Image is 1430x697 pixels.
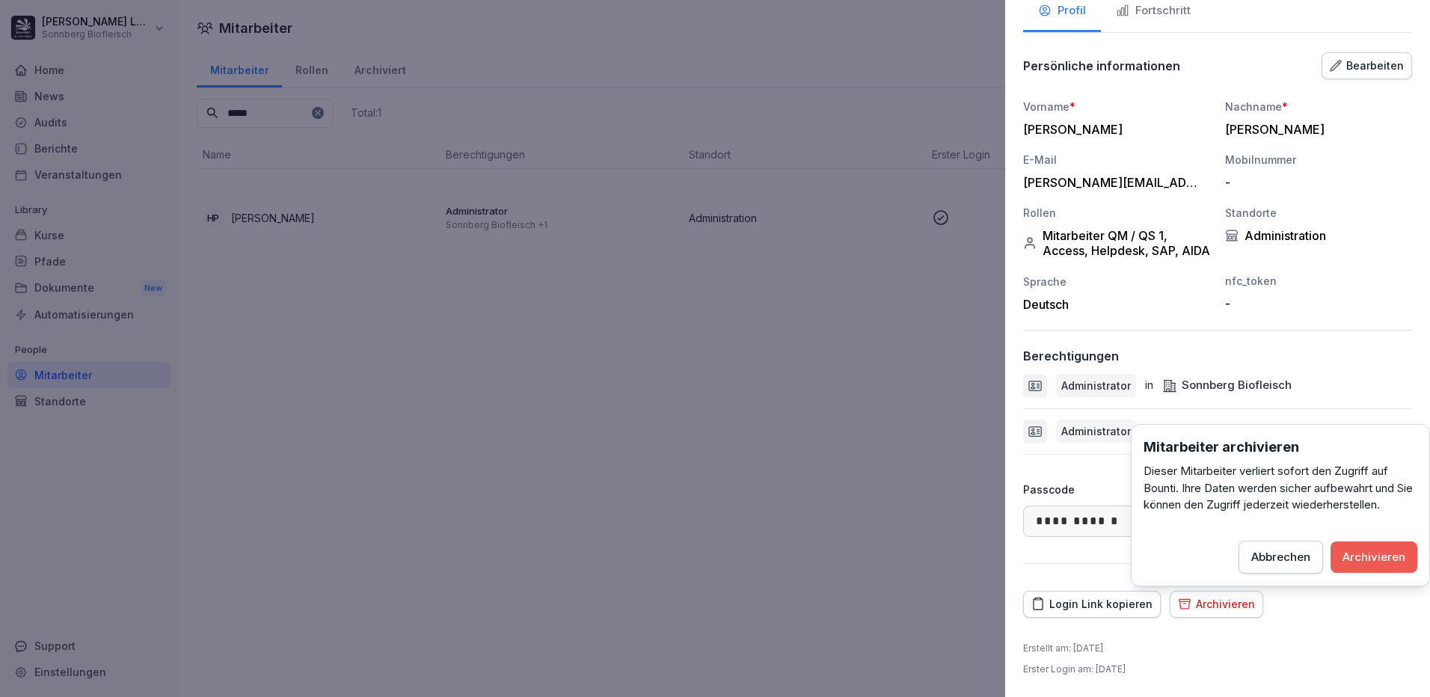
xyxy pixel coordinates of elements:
[1145,377,1153,394] p: in
[1225,122,1405,137] div: [PERSON_NAME]
[1225,228,1412,243] div: Administration
[1038,2,1086,19] div: Profil
[1023,152,1210,168] div: E-Mail
[1023,348,1119,363] p: Berechtigungen
[1331,541,1417,573] button: Archivieren
[1225,205,1412,221] div: Standorte
[1116,2,1191,19] div: Fortschritt
[1162,423,1261,440] div: Administration
[1178,596,1255,612] div: Archivieren
[1061,378,1131,393] p: Administrator
[1031,596,1153,612] div: Login Link kopieren
[1023,591,1161,618] button: Login Link kopieren
[1225,175,1405,190] div: -
[1145,423,1153,440] p: in
[1023,297,1210,312] div: Deutsch
[1061,423,1131,439] p: Administrator
[1144,437,1417,457] h3: Mitarbeiter archivieren
[1322,52,1412,79] button: Bearbeiten
[1225,296,1405,311] div: -
[1023,663,1126,676] p: Erster Login am : [DATE]
[1144,463,1417,514] p: Dieser Mitarbeiter verliert sofort den Zugriff auf Bounti. Ihre Daten werden sicher aufbewahrt un...
[1225,152,1412,168] div: Mobilnummer
[1023,58,1180,73] p: Persönliche informationen
[1023,122,1203,137] div: [PERSON_NAME]
[1170,591,1263,618] button: Archivieren
[1023,175,1203,190] div: [PERSON_NAME][EMAIL_ADDRESS][DOMAIN_NAME]
[1342,549,1405,565] div: Archivieren
[1023,205,1210,221] div: Rollen
[1023,642,1103,655] p: Erstellt am : [DATE]
[1023,482,1075,497] p: Passcode
[1023,99,1210,114] div: Vorname
[1251,549,1310,565] div: Abbrechen
[1023,274,1210,289] div: Sprache
[1330,58,1404,74] div: Bearbeiten
[1225,99,1412,114] div: Nachname
[1225,273,1412,289] div: nfc_token
[1239,541,1323,574] button: Abbrechen
[1023,228,1210,258] div: Mitarbeiter QM / QS 1, Access, Helpdesk, SAP, AIDA
[1162,377,1292,394] div: Sonnberg Biofleisch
